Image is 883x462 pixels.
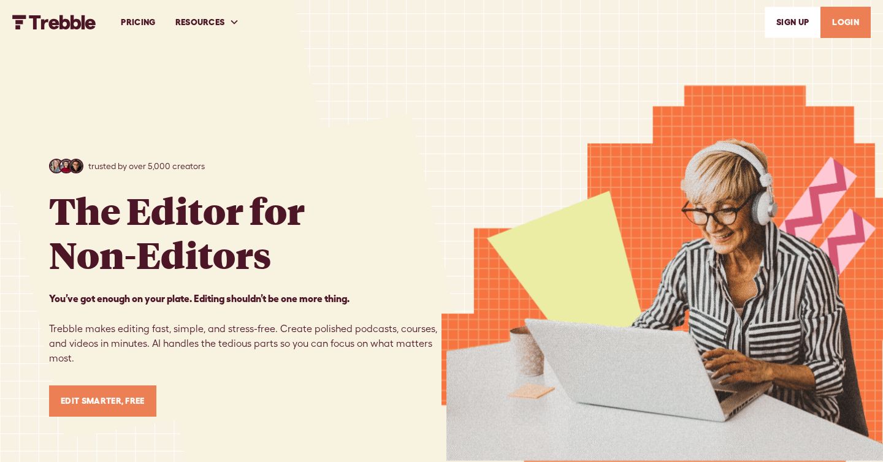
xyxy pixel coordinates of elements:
[175,16,225,29] div: RESOURCES
[111,1,165,44] a: PRICING
[49,385,156,417] a: Edit Smarter, Free
[765,7,820,38] a: SIGn UP
[49,291,442,366] p: Trebble makes editing fast, simple, and stress-free. Create polished podcasts, courses, and video...
[88,160,205,173] p: trusted by over 5,000 creators
[166,1,250,44] div: RESOURCES
[49,188,305,276] h1: The Editor for Non-Editors
[49,293,350,304] strong: You’ve got enough on your plate. Editing shouldn’t be one more thing. ‍
[12,15,96,29] a: home
[820,7,871,38] a: LOGIN
[12,15,96,29] img: Trebble FM Logo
